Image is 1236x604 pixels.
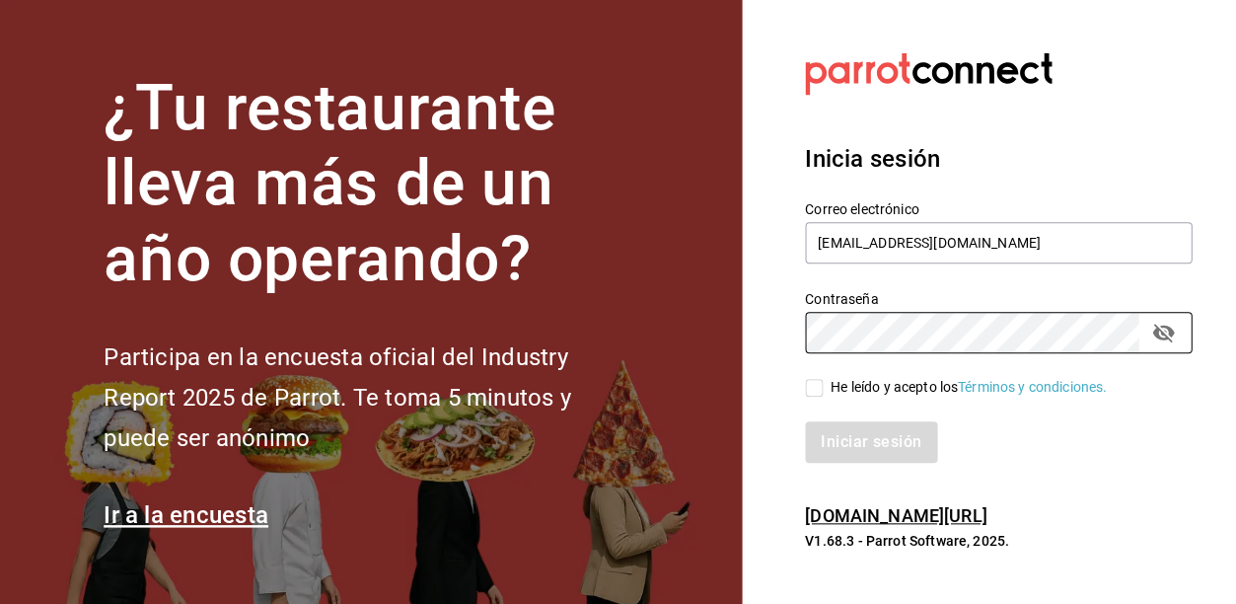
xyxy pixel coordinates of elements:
a: Términos y condiciones. [958,379,1107,395]
div: He leído y acepto los [831,377,1107,398]
label: Correo electrónico [805,201,1192,215]
a: [DOMAIN_NAME][URL] [805,505,986,526]
h2: Participa en la encuesta oficial del Industry Report 2025 de Parrot. Te toma 5 minutos y puede se... [104,338,636,458]
p: V1.68.3 - Parrot Software, 2025. [805,531,1189,551]
button: passwordField [1146,316,1180,349]
h1: ¿Tu restaurante lleva más de un año operando? [104,71,636,298]
a: Ir a la encuesta [104,501,268,529]
label: Contraseña [805,291,1192,305]
input: Ingresa tu correo electrónico [805,222,1192,264]
h3: Inicia sesión [805,141,1189,177]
